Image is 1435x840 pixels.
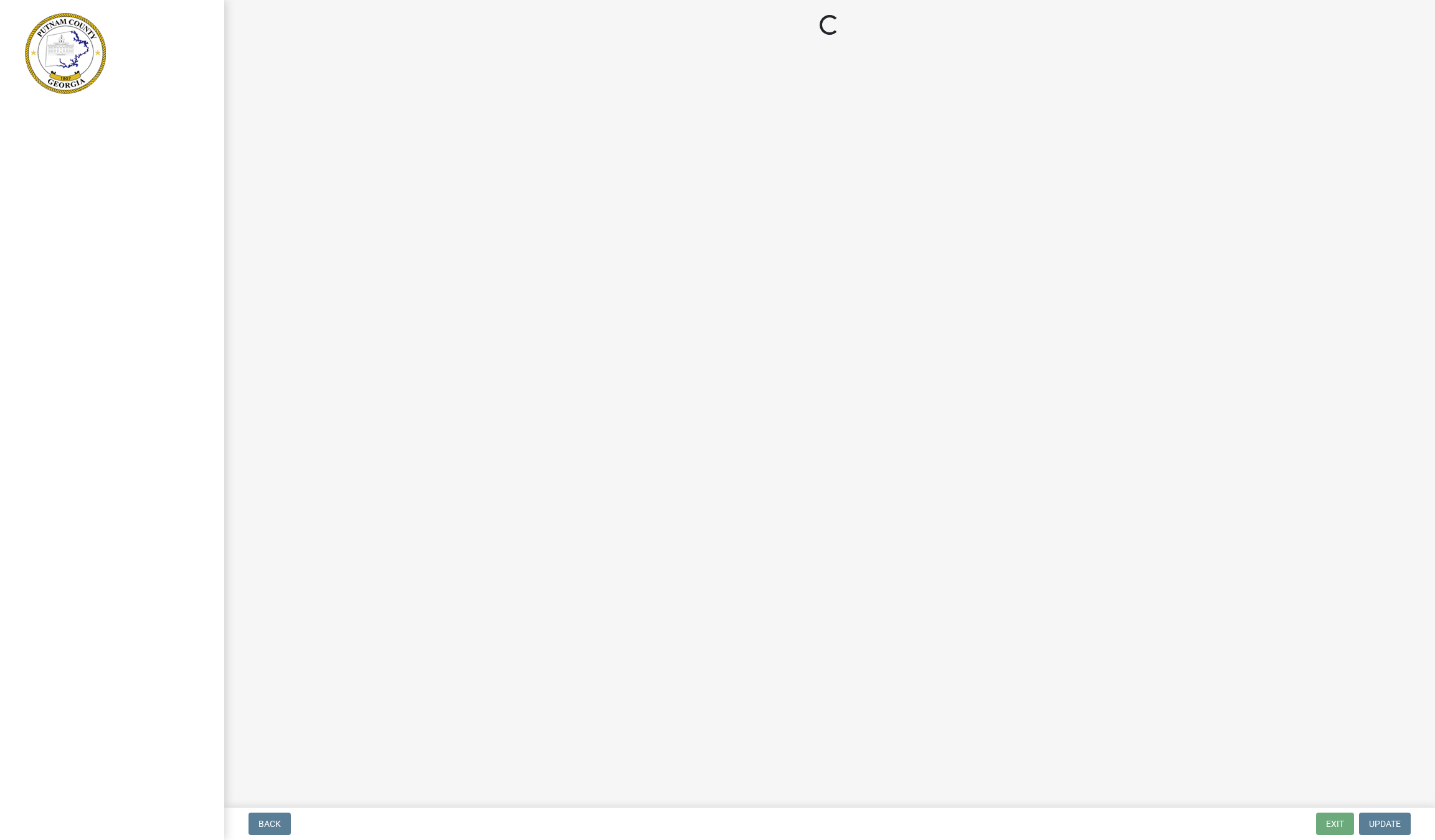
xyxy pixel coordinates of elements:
img: Putnam County, Georgia [25,13,106,94]
button: Update [1359,813,1411,835]
button: Back [249,813,291,835]
span: Back [258,819,281,829]
button: Exit [1316,813,1354,835]
span: Update [1369,819,1401,829]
